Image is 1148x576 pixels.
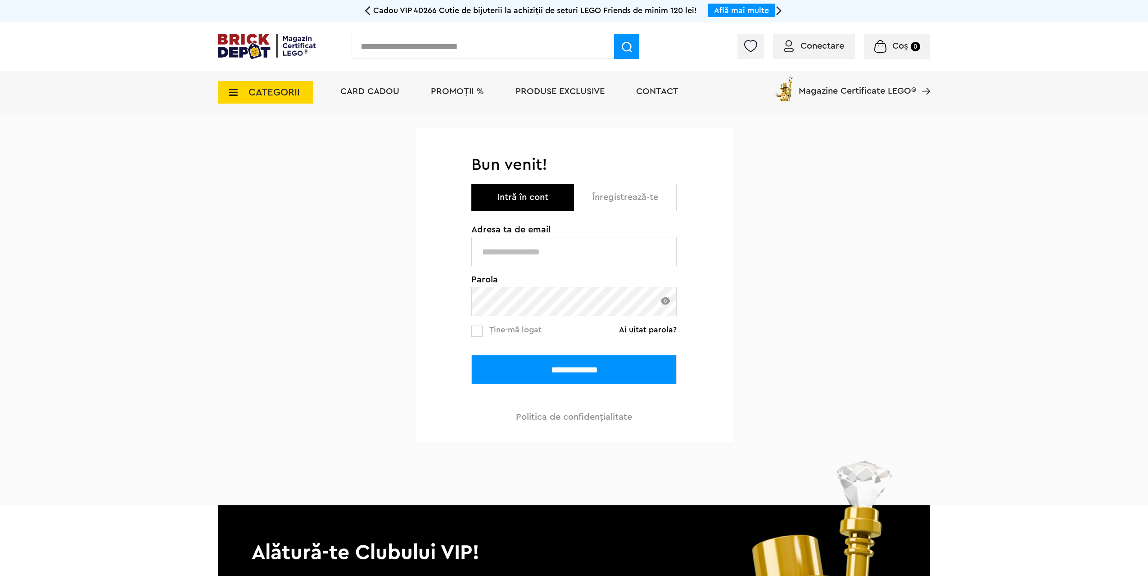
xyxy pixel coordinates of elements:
a: Card Cadou [340,87,399,96]
a: Ai uitat parola? [619,325,677,334]
span: Coș [892,41,908,50]
a: Conectare [784,41,844,50]
span: Ține-mă logat [489,326,542,334]
button: Înregistrează-te [574,184,677,211]
span: Magazine Certificate LEGO® [799,75,916,95]
h1: Bun venit! [471,155,677,175]
a: PROMOȚII % [431,87,484,96]
a: Magazine Certificate LEGO® [916,75,930,84]
a: Politica de confidenţialitate [516,413,632,422]
a: Contact [636,87,678,96]
a: Află mai multe [714,6,769,14]
p: Alătură-te Clubului VIP! [218,505,930,567]
button: Intră în cont [471,184,574,211]
span: CATEGORII [249,87,300,97]
span: Adresa ta de email [471,225,677,234]
span: Parola [471,275,677,284]
span: Conectare [800,41,844,50]
a: Produse exclusive [515,87,605,96]
small: 0 [911,42,920,51]
span: Cadou VIP 40266 Cutie de bijuterii la achiziții de seturi LEGO Friends de minim 120 lei! [373,6,697,14]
